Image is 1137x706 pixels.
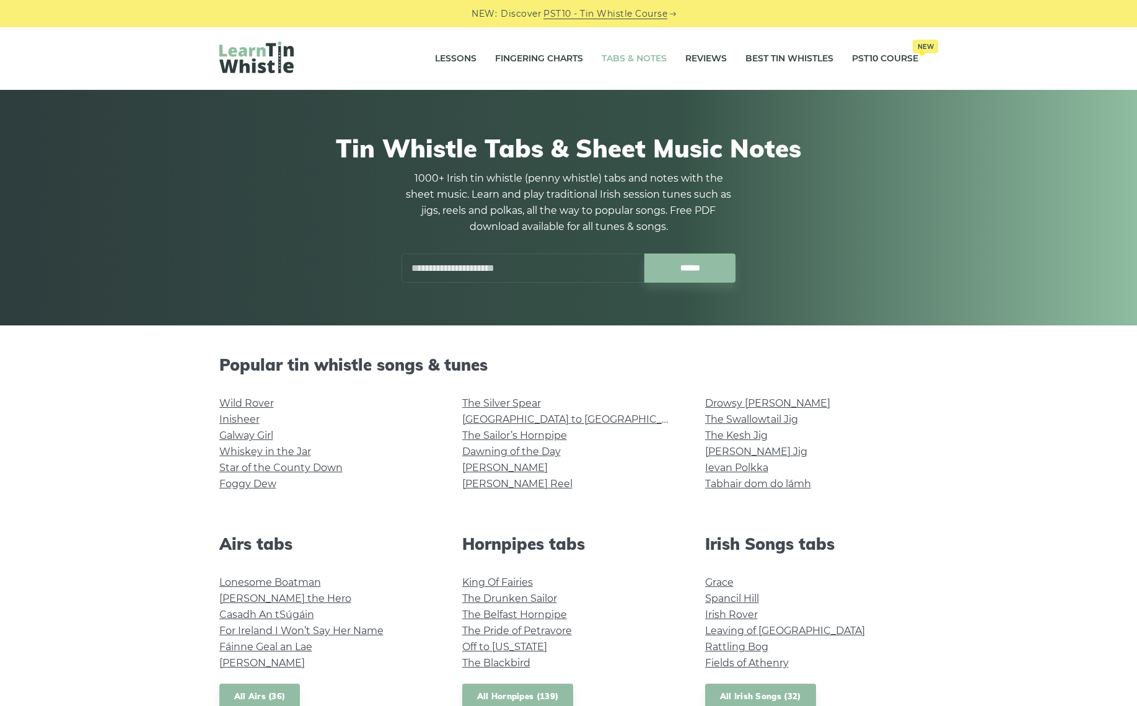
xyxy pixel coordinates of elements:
a: Spancil Hill [705,593,759,604]
a: The Belfast Hornpipe [462,609,567,620]
a: Drowsy [PERSON_NAME] [705,397,830,409]
a: [PERSON_NAME] [462,462,548,474]
h2: Popular tin whistle songs & tunes [219,355,918,374]
a: Fields of Athenry [705,657,789,669]
a: [GEOGRAPHIC_DATA] to [GEOGRAPHIC_DATA] [462,413,691,425]
a: Best Tin Whistles [745,43,833,74]
a: The Swallowtail Jig [705,413,798,425]
img: LearnTinWhistle.com [219,42,294,73]
h2: Irish Songs tabs [705,534,918,554]
h2: Airs tabs [219,534,432,554]
a: The Pride of Petravore [462,625,572,637]
a: Galway Girl [219,430,273,441]
a: The Drunken Sailor [462,593,557,604]
a: Fingering Charts [495,43,583,74]
a: [PERSON_NAME] the Hero [219,593,351,604]
a: [PERSON_NAME] Reel [462,478,573,490]
a: The Silver Spear [462,397,541,409]
h1: Tin Whistle Tabs & Sheet Music Notes [219,133,918,163]
a: Dawning of the Day [462,446,561,457]
a: King Of Fairies [462,576,533,588]
a: Tabs & Notes [602,43,667,74]
a: For Ireland I Won’t Say Her Name [219,625,384,637]
a: Irish Rover [705,609,758,620]
a: [PERSON_NAME] Jig [705,446,807,457]
a: Leaving of [GEOGRAPHIC_DATA] [705,625,865,637]
a: Rattling Bog [705,641,768,653]
h2: Hornpipes tabs [462,534,675,554]
a: Whiskey in the Jar [219,446,311,457]
a: [PERSON_NAME] [219,657,305,669]
a: Ievan Polkka [705,462,768,474]
a: The Kesh Jig [705,430,768,441]
span: New [913,40,938,53]
a: Inisheer [219,413,260,425]
a: Reviews [685,43,727,74]
a: The Blackbird [462,657,530,669]
a: Tabhair dom do lámh [705,478,811,490]
a: Lessons [435,43,476,74]
a: Wild Rover [219,397,274,409]
a: Lonesome Boatman [219,576,321,588]
p: 1000+ Irish tin whistle (penny whistle) tabs and notes with the sheet music. Learn and play tradi... [402,170,736,235]
a: Fáinne Geal an Lae [219,641,312,653]
a: The Sailor’s Hornpipe [462,430,567,441]
a: Casadh An tSúgáin [219,609,314,620]
a: Star of the County Down [219,462,343,474]
a: PST10 CourseNew [852,43,918,74]
a: Grace [705,576,734,588]
a: Off to [US_STATE] [462,641,547,653]
a: Foggy Dew [219,478,276,490]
